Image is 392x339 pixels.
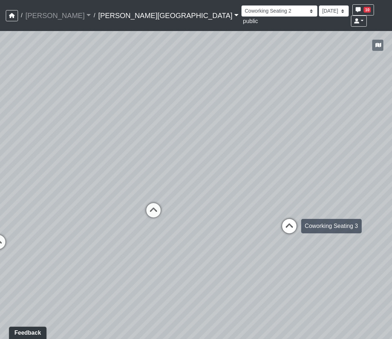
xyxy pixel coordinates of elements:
[91,8,98,23] span: /
[243,18,258,24] span: public
[98,8,239,23] a: [PERSON_NAME][GEOGRAPHIC_DATA]
[364,7,371,13] span: 10
[18,8,25,23] span: /
[352,4,374,16] button: 10
[301,219,362,233] div: Coworking Seating 3
[5,325,48,339] iframe: Ybug feedback widget
[25,8,91,23] a: [PERSON_NAME]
